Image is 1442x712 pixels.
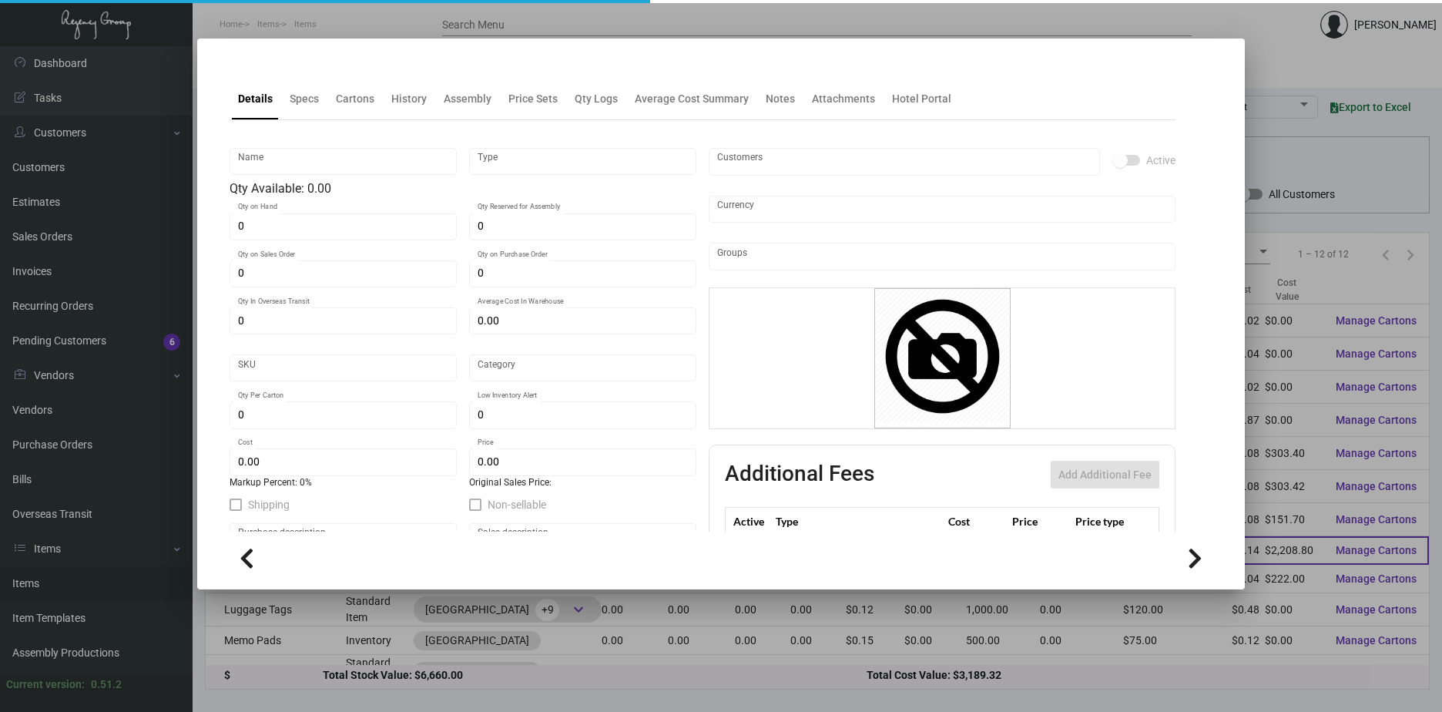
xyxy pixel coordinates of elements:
th: Price type [1071,508,1141,535]
span: Non-sellable [488,495,546,514]
div: 0.51.2 [91,677,122,693]
span: Add Additional Fee [1058,469,1152,481]
div: Qty Logs [575,91,618,107]
input: Add new.. [717,156,1092,168]
th: Price [1008,508,1071,535]
th: Type [772,508,944,535]
h2: Additional Fees [725,461,874,489]
button: Add Additional Fee [1051,461,1159,489]
div: Qty Available: 0.00 [230,180,696,198]
div: Cartons [336,91,374,107]
div: Hotel Portal [892,91,951,107]
div: Assembly [444,91,491,107]
th: Cost [944,508,1008,535]
span: Shipping [248,495,290,514]
div: Details [238,91,273,107]
div: Average Cost Summary [635,91,749,107]
span: Active [1146,151,1175,170]
div: Specs [290,91,319,107]
input: Add new.. [717,250,1168,263]
th: Active [726,508,773,535]
div: Attachments [812,91,875,107]
div: Notes [766,91,795,107]
div: Price Sets [508,91,558,107]
div: Current version: [6,677,85,693]
div: History [391,91,427,107]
